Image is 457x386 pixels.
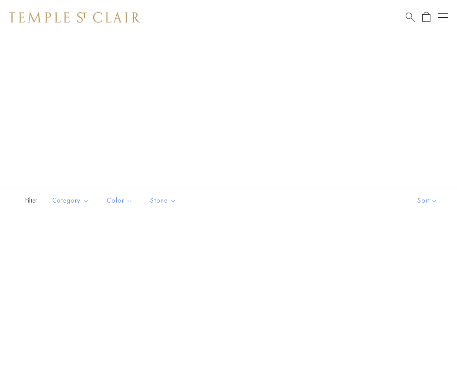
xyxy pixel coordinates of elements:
[46,191,96,210] button: Category
[422,12,430,23] a: Open Shopping Bag
[48,195,96,206] span: Category
[438,12,448,23] button: Open navigation
[406,12,415,23] a: Search
[398,187,457,214] button: Show sort by
[146,195,183,206] span: Stone
[144,191,183,210] button: Stone
[102,195,139,206] span: Color
[9,12,140,23] img: Temple St. Clair
[100,191,139,210] button: Color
